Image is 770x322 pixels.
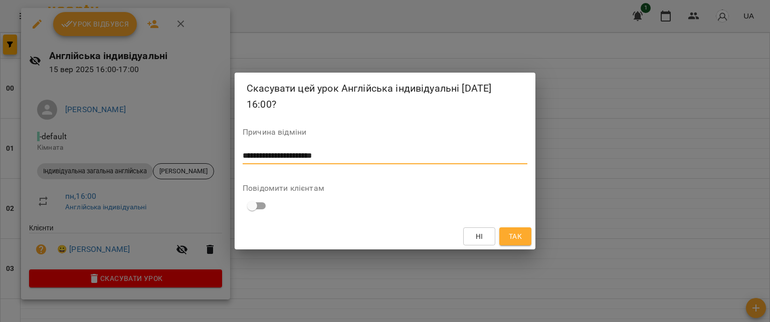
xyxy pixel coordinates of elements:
label: Причина відміни [243,128,527,136]
span: Так [509,230,522,242]
label: Повідомити клієнтам [243,184,527,192]
span: Ні [476,230,483,242]
h2: Скасувати цей урок Англійська індивідуальні [DATE] 16:00? [247,81,523,112]
button: Ні [463,227,495,245]
button: Так [499,227,531,245]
